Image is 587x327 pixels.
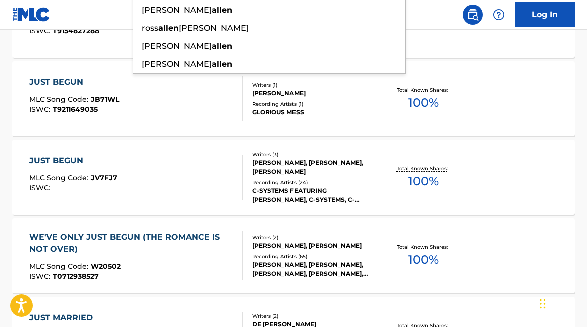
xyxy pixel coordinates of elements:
a: WE'VE ONLY JUST BEGUN (THE ROMANCE IS NOT OVER)MLC Song Code:W20502ISWC:T0712938527Writers (2)[PE... [12,218,575,293]
div: Writers ( 1 ) [252,81,377,89]
div: Recording Artists ( 24 ) [252,179,377,186]
a: Public Search [463,5,483,25]
span: ISWC : [29,105,53,114]
span: JV7FJ7 [91,173,117,182]
div: JUST MARRIED [29,312,118,324]
img: search [467,9,479,21]
div: [PERSON_NAME], [PERSON_NAME] [252,241,377,250]
div: GLOR!OUS MESS [252,108,377,117]
span: 100 % [408,172,439,190]
span: JB71WL [91,95,119,104]
div: Recording Artists ( 65 ) [252,253,377,260]
span: T9154827288 [53,26,99,35]
div: Writers ( 2 ) [252,234,377,241]
span: ross [142,23,158,33]
span: 100 % [408,94,439,112]
span: MLC Song Code : [29,173,91,182]
span: [PERSON_NAME] [142,59,212,69]
div: Recording Artists ( 1 ) [252,100,377,108]
span: ISWC : [29,26,53,35]
div: Help [489,5,509,25]
p: Total Known Shares: [397,86,450,94]
span: W20502 [91,262,121,271]
a: JUST BEGUNMLC Song Code:JV7FJ7ISWC:Writers (3)[PERSON_NAME], [PERSON_NAME], [PERSON_NAME]Recordin... [12,140,575,215]
span: MLC Song Code : [29,95,91,104]
span: [PERSON_NAME] [142,5,212,15]
span: T9211649035 [53,105,98,114]
span: T0712938527 [53,272,99,281]
iframe: Chat Widget [537,279,587,327]
strong: allen [212,59,232,69]
span: MLC Song Code : [29,262,91,271]
span: 100 % [408,251,439,269]
div: Writers ( 2 ) [252,312,377,320]
div: JUST BEGUN [29,155,117,167]
span: ISWC : [29,183,53,192]
p: Total Known Shares: [397,243,450,251]
div: JUST BEGUN [29,76,119,88]
span: ISWC : [29,272,53,281]
div: WE'VE ONLY JUST BEGUN (THE ROMANCE IS NOT OVER) [29,231,234,255]
div: [PERSON_NAME] [252,89,377,98]
a: Log In [515,2,575,27]
p: Total Known Shares: [397,165,450,172]
div: Drag [540,289,546,319]
div: Writers ( 3 ) [252,151,377,158]
img: MLC Logo [12,7,51,22]
span: [PERSON_NAME] [142,41,212,51]
strong: allen [212,41,232,51]
span: [PERSON_NAME] [179,23,249,33]
div: C-SYSTEMS FEATURING [PERSON_NAME], C-SYSTEMS, C-SYSTEMS, [PERSON_NAME], C-SYSTEMS, C-SYSTEMS FEAT... [252,186,377,204]
img: help [493,9,505,21]
div: [PERSON_NAME], [PERSON_NAME], [PERSON_NAME] [252,158,377,176]
strong: allen [212,5,232,15]
a: JUST BEGUNMLC Song Code:JB71WLISWC:T9211649035Writers (1)[PERSON_NAME]Recording Artists (1)GLOR!O... [12,61,575,136]
div: [PERSON_NAME], [PERSON_NAME], [PERSON_NAME], [PERSON_NAME], [PERSON_NAME] [252,260,377,278]
strong: allen [158,23,179,33]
